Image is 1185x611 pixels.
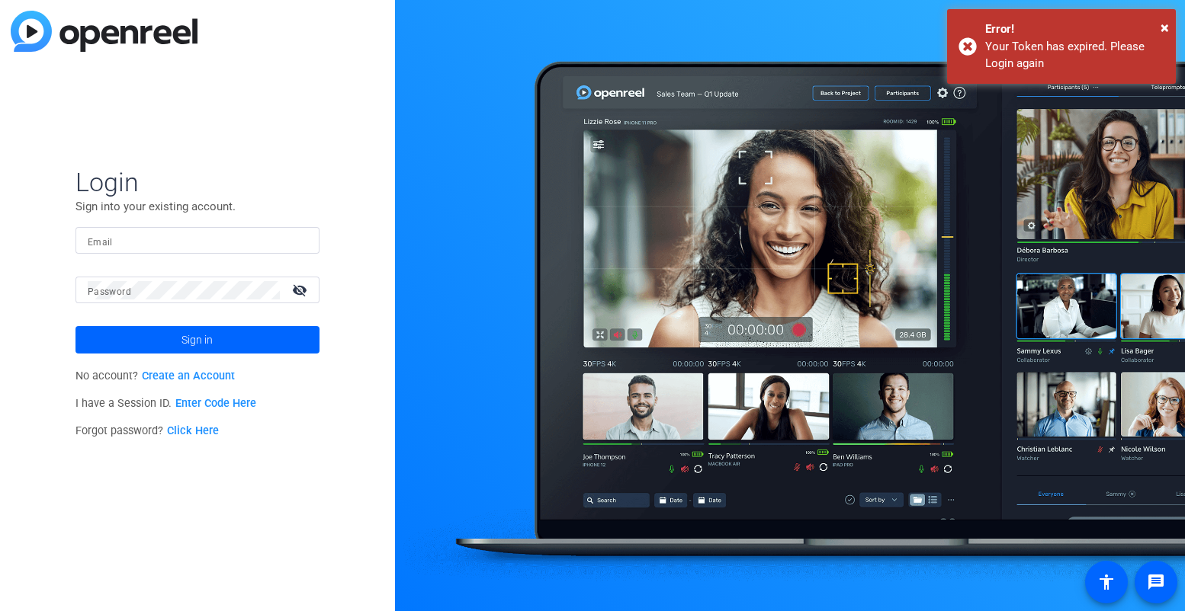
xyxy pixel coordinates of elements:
span: Forgot password? [75,424,219,437]
span: × [1161,18,1169,37]
mat-label: Password [88,286,131,297]
mat-icon: message [1147,573,1165,591]
span: Login [75,166,320,198]
span: No account? [75,369,235,382]
input: Enter Email Address [88,232,307,250]
div: Error! [985,21,1164,38]
a: Create an Account [142,369,235,382]
button: Sign in [75,326,320,353]
a: Enter Code Here [175,397,256,410]
p: Sign into your existing account. [75,198,320,215]
span: I have a Session ID. [75,397,256,410]
mat-label: Email [88,237,113,248]
mat-icon: accessibility [1097,573,1116,591]
span: Sign in [181,321,213,359]
div: Your Token has expired. Please Login again [985,38,1164,72]
button: Close [1161,16,1169,39]
a: Click Here [167,424,219,437]
img: blue-gradient.svg [11,11,197,52]
mat-icon: visibility_off [283,279,320,301]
